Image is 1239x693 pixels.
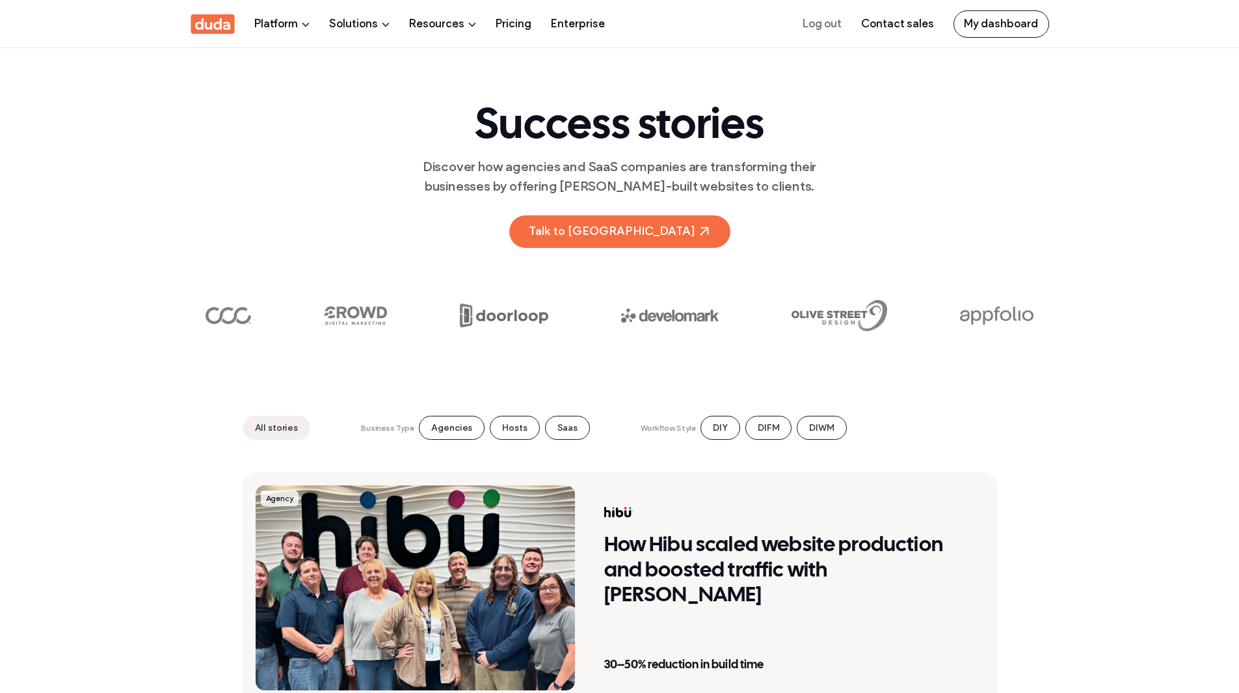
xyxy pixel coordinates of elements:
li: DIY [700,416,740,440]
li: DIWM [797,416,846,440]
span: Agency [261,491,299,506]
li: Agencies [419,416,485,440]
h1: Success stories [239,106,1000,147]
div: Business Type [361,423,414,433]
li: Hosts [490,416,539,440]
div: Discover how agencies and SaaS companies are transforming their businesses by offering [PERSON_NA... [421,157,818,196]
li: Saas [545,416,590,440]
a: Talk to [GEOGRAPHIC_DATA] [509,215,730,248]
li: DIFM [745,416,792,440]
div: Workflow Style [641,423,695,433]
div: 30–50% reduction in build time [604,647,965,673]
h4: How Hibu scaled website production and boosted traffic with [PERSON_NAME] [604,534,965,608]
a: My dashboard [953,10,1049,38]
li: All stories [243,416,310,440]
